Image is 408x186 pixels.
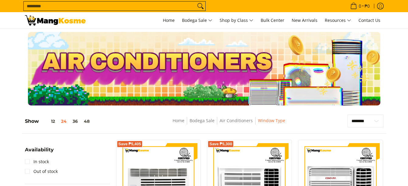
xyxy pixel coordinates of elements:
[358,4,362,8] span: 0
[190,118,214,123] a: Bodega Sale
[179,12,215,29] a: Bodega Sale
[81,119,93,124] button: 48
[92,12,383,29] nav: Main Menu
[220,118,253,123] a: Air Conditioners
[25,147,54,157] summary: Open
[209,142,232,146] span: Save ₱5,300
[325,17,351,24] span: Resources
[258,117,285,125] span: Window Type
[355,12,383,29] a: Contact Us
[163,17,175,23] span: Home
[25,15,86,26] img: Bodega Sale Aircon l Mang Kosme: Home Appliances Warehouse Sale Window Type
[196,2,205,11] button: Search
[160,12,178,29] a: Home
[131,117,327,131] nav: Breadcrumbs
[258,12,287,29] a: Bulk Center
[25,147,54,152] span: Availability
[173,118,184,123] a: Home
[364,4,371,8] span: ₱0
[261,17,284,23] span: Bulk Center
[118,142,141,146] span: Save ₱5,405
[58,119,70,124] button: 24
[292,17,317,23] span: New Arrivals
[289,12,321,29] a: New Arrivals
[220,17,253,24] span: Shop by Class
[322,12,354,29] a: Resources
[348,3,372,9] span: •
[182,17,212,24] span: Bodega Sale
[25,167,58,176] a: Out of stock
[25,157,49,167] a: In stock
[358,17,380,23] span: Contact Us
[25,118,93,124] h5: Show
[217,12,256,29] a: Shop by Class
[70,119,81,124] button: 36
[39,119,58,124] button: 12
